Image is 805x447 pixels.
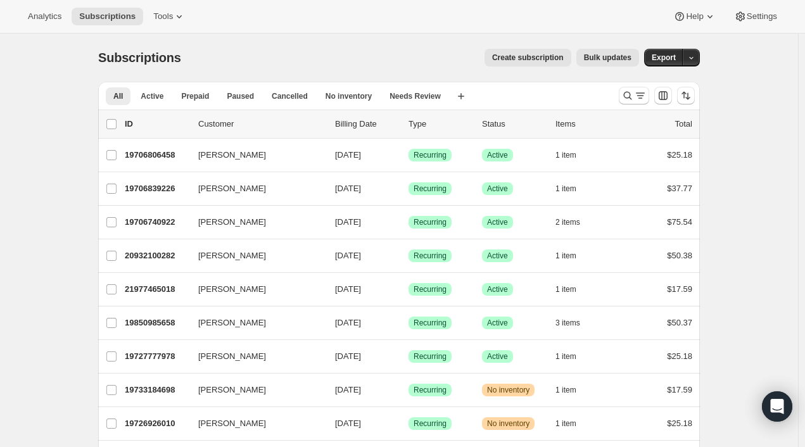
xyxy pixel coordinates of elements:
[485,49,571,66] button: Create subscription
[125,314,692,332] div: 19850985658[PERSON_NAME][DATE]SuccessRecurringSuccessActive3 items$50.37
[414,184,447,194] span: Recurring
[98,51,181,65] span: Subscriptions
[28,11,61,22] span: Analytics
[125,182,188,195] p: 19706839226
[335,351,361,361] span: [DATE]
[390,91,441,101] span: Needs Review
[555,381,590,399] button: 1 item
[555,348,590,365] button: 1 item
[487,251,508,261] span: Active
[198,249,266,262] span: [PERSON_NAME]
[191,279,317,299] button: [PERSON_NAME]
[125,249,188,262] p: 20932100282
[141,91,163,101] span: Active
[492,53,564,63] span: Create subscription
[487,217,508,227] span: Active
[762,391,792,422] div: Open Intercom Messenger
[667,351,692,361] span: $25.18
[198,216,266,229] span: [PERSON_NAME]
[335,150,361,160] span: [DATE]
[335,318,361,327] span: [DATE]
[125,348,692,365] div: 19727777978[PERSON_NAME][DATE]SuccessRecurringSuccessActive1 item$25.18
[79,11,136,22] span: Subscriptions
[20,8,69,25] button: Analytics
[555,280,590,298] button: 1 item
[125,247,692,265] div: 20932100282[PERSON_NAME][DATE]SuccessRecurringSuccessActive1 item$50.38
[409,118,472,130] div: Type
[677,87,695,104] button: Sort the results
[667,419,692,428] span: $25.18
[146,8,193,25] button: Tools
[667,150,692,160] span: $25.18
[414,419,447,429] span: Recurring
[181,91,209,101] span: Prepaid
[555,314,594,332] button: 3 items
[667,318,692,327] span: $50.37
[198,417,266,430] span: [PERSON_NAME]
[191,179,317,199] button: [PERSON_NAME]
[198,350,266,363] span: [PERSON_NAME]
[125,384,188,396] p: 19733184698
[487,385,529,395] span: No inventory
[555,284,576,294] span: 1 item
[619,87,649,104] button: Search and filter results
[667,184,692,193] span: $37.77
[414,318,447,328] span: Recurring
[652,53,676,63] span: Export
[113,91,123,101] span: All
[555,351,576,362] span: 1 item
[555,318,580,328] span: 3 items
[227,91,254,101] span: Paused
[198,317,266,329] span: [PERSON_NAME]
[555,184,576,194] span: 1 item
[198,283,266,296] span: [PERSON_NAME]
[125,381,692,399] div: 19733184698[PERSON_NAME][DATE]SuccessRecurringWarningNo inventory1 item$17.59
[487,284,508,294] span: Active
[487,150,508,160] span: Active
[198,384,266,396] span: [PERSON_NAME]
[191,413,317,434] button: [PERSON_NAME]
[125,417,188,430] p: 19726926010
[191,346,317,367] button: [PERSON_NAME]
[125,118,692,130] div: IDCustomerBilling DateTypeStatusItemsTotal
[335,217,361,227] span: [DATE]
[335,419,361,428] span: [DATE]
[125,213,692,231] div: 19706740922[PERSON_NAME][DATE]SuccessRecurringSuccessActive2 items$75.54
[414,217,447,227] span: Recurring
[125,415,692,432] div: 19726926010[PERSON_NAME][DATE]SuccessRecurringWarningNo inventory1 item$25.18
[198,118,325,130] p: Customer
[644,49,683,66] button: Export
[666,8,723,25] button: Help
[747,11,777,22] span: Settings
[335,284,361,294] span: [DATE]
[198,182,266,195] span: [PERSON_NAME]
[482,118,545,130] p: Status
[191,212,317,232] button: [PERSON_NAME]
[667,284,692,294] span: $17.59
[335,184,361,193] span: [DATE]
[125,118,188,130] p: ID
[191,145,317,165] button: [PERSON_NAME]
[667,217,692,227] span: $75.54
[686,11,703,22] span: Help
[555,419,576,429] span: 1 item
[191,246,317,266] button: [PERSON_NAME]
[414,385,447,395] span: Recurring
[125,216,188,229] p: 19706740922
[414,284,447,294] span: Recurring
[272,91,308,101] span: Cancelled
[125,280,692,298] div: 21977465018[PERSON_NAME][DATE]SuccessRecurringSuccessActive1 item$17.59
[584,53,631,63] span: Bulk updates
[654,87,672,104] button: Customize table column order and visibility
[125,180,692,198] div: 19706839226[PERSON_NAME][DATE]SuccessRecurringSuccessActive1 item$37.77
[191,313,317,333] button: [PERSON_NAME]
[153,11,173,22] span: Tools
[555,150,576,160] span: 1 item
[555,415,590,432] button: 1 item
[555,251,576,261] span: 1 item
[72,8,143,25] button: Subscriptions
[125,317,188,329] p: 19850985658
[125,350,188,363] p: 19727777978
[414,251,447,261] span: Recurring
[125,283,188,296] p: 21977465018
